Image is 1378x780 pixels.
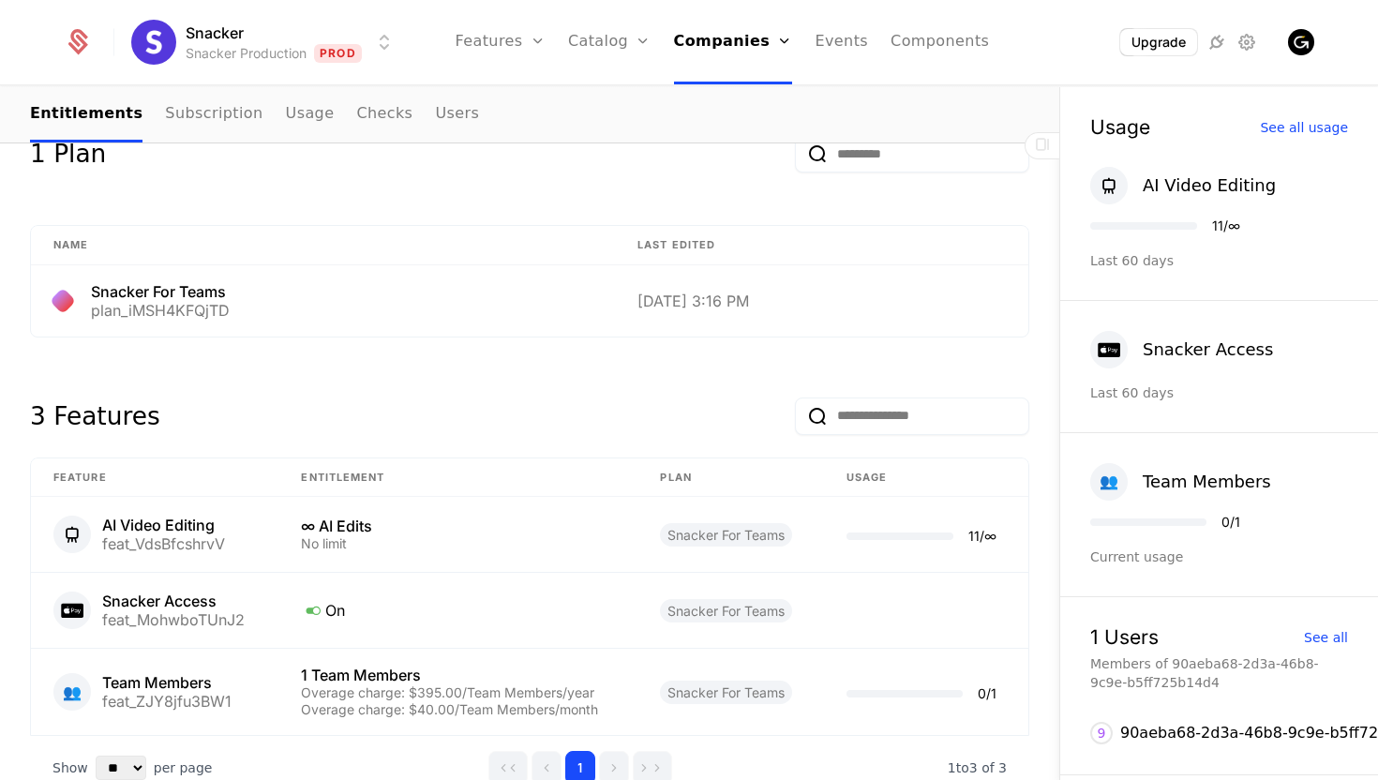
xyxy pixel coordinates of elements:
div: Snacker For Teams [91,284,230,299]
div: 👥 [53,673,91,711]
div: 11 / ∞ [1212,219,1240,232]
div: Team Members [1143,469,1271,495]
div: Overage charge: $40.00/Team Members/month [301,703,615,716]
a: Usage [286,87,335,142]
div: 1 Team Members [301,667,615,682]
div: Usage [1090,117,1150,137]
img: Snacker [131,20,176,65]
span: Snacker [186,22,244,44]
div: No limit [301,537,615,550]
nav: Main [30,87,1029,142]
span: 3 [948,760,1007,775]
div: feat_MohwboTUnJ2 [102,612,245,627]
th: plan [637,458,823,498]
a: Subscription [165,87,262,142]
div: Overage charge: $395.00/Team Members/year [301,686,615,699]
span: Snacker For Teams [660,599,792,622]
button: Select environment [137,22,396,63]
div: 1 Plan [30,135,106,172]
div: ∞ AI Edits [301,518,615,533]
th: Name [31,226,615,265]
ul: Choose Sub Page [30,87,479,142]
span: per page [154,758,213,777]
th: Usage [824,458,1028,498]
div: feat_VdsBfcshrvV [102,536,225,551]
div: See all [1304,631,1348,644]
div: On [301,598,615,622]
div: Snacker Production [186,44,307,63]
div: 1 Users [1090,627,1159,647]
div: [DATE] 3:16 PM [637,293,1006,308]
div: plan_iMSH4KFQjTD [91,303,230,318]
div: Current usage [1090,547,1348,566]
div: 11 / ∞ [968,530,996,543]
div: Members of 90aeba68-2d3a-46b8-9c9e-b5ff725b14d4 [1090,654,1348,692]
a: Integrations [1206,31,1228,53]
button: AI Video Editing [1090,167,1276,204]
span: 1 to 3 of [948,760,998,775]
button: Open user button [1288,29,1314,55]
select: Select page size [96,756,146,780]
div: Team Members [102,675,232,690]
div: See all usage [1260,121,1348,134]
div: Snacker Access [102,593,245,608]
div: 9 [1090,722,1113,744]
div: Snacker Access [1143,337,1273,363]
th: Feature [31,458,278,498]
th: Entitlement [278,458,637,498]
div: Last 60 days [1090,251,1348,270]
div: Last 60 days [1090,383,1348,402]
div: 0 / 1 [978,687,996,700]
button: Upgrade [1120,29,1197,55]
span: Snacker For Teams [660,681,792,704]
div: feat_ZJY8jfu3BW1 [102,694,232,709]
th: Last edited [615,226,1028,265]
div: 👥 [1090,463,1128,501]
div: AI Video Editing [102,517,225,532]
span: Show [52,758,88,777]
img: Shelby Stephens [1288,29,1314,55]
div: 0 / 1 [1221,516,1240,529]
button: 👥Team Members [1090,463,1271,501]
div: AI Video Editing [1143,172,1276,199]
a: Settings [1236,31,1258,53]
span: Prod [314,44,362,63]
a: Checks [356,87,412,142]
span: Snacker For Teams [660,523,792,547]
div: 3 Features [30,397,160,435]
button: Snacker Access [1090,331,1273,368]
a: Entitlements [30,87,142,142]
a: Users [435,87,479,142]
